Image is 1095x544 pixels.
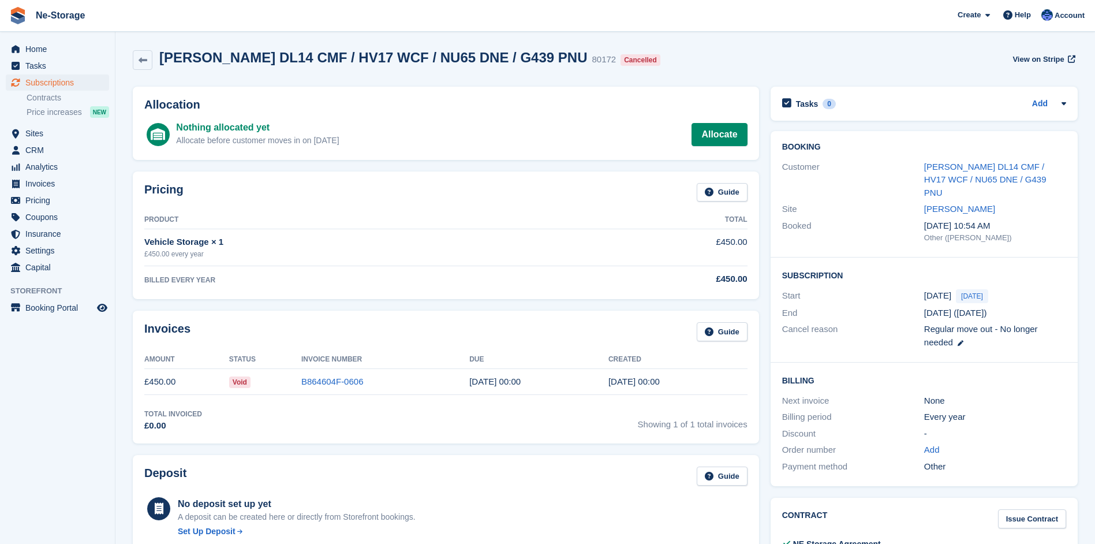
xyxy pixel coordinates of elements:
[469,351,608,369] th: Due
[6,176,109,192] a: menu
[178,526,236,538] div: Set Up Deposit
[27,92,109,103] a: Contracts
[956,289,988,303] span: [DATE]
[6,41,109,57] a: menu
[25,125,95,141] span: Sites
[1032,98,1048,111] a: Add
[924,204,995,214] a: [PERSON_NAME]
[25,243,95,259] span: Settings
[469,377,521,386] time: 2025-09-01 23:00:00 UTC
[924,162,1047,198] a: [PERSON_NAME] DL14 CMF / HV17 WCF / NU65 DNE / G439 PNU
[144,211,577,229] th: Product
[27,107,82,118] span: Price increases
[638,409,748,433] span: Showing 1 of 1 total invoices
[782,289,924,303] div: Start
[782,394,924,408] div: Next invoice
[178,497,416,511] div: No deposit set up yet
[25,209,95,225] span: Coupons
[924,411,1066,424] div: Every year
[6,74,109,91] a: menu
[9,7,27,24] img: stora-icon-8386f47178a22dfd0bd8f6a31ec36ba5ce8667c1dd55bd0f319d3a0aa187defe.svg
[6,259,109,275] a: menu
[176,135,339,147] div: Allocate before customer moves in on [DATE]
[796,99,819,109] h2: Tasks
[782,307,924,320] div: End
[697,467,748,486] a: Guide
[782,269,1066,281] h2: Subscription
[144,183,184,202] h2: Pricing
[6,125,109,141] a: menu
[178,511,416,523] p: A deposit can be created here or directly from Storefront bookings.
[782,444,924,457] div: Order number
[10,285,115,297] span: Storefront
[782,509,828,528] h2: Contract
[144,409,202,419] div: Total Invoiced
[924,232,1066,244] div: Other ([PERSON_NAME])
[924,460,1066,474] div: Other
[178,526,416,538] a: Set Up Deposit
[924,427,1066,441] div: -
[159,50,587,65] h2: [PERSON_NAME] DL14 CMF / HV17 WCF / NU65 DNE / G439 PNU
[782,427,924,441] div: Discount
[1008,50,1078,69] a: View on Stripe
[25,58,95,74] span: Tasks
[6,226,109,242] a: menu
[144,351,229,369] th: Amount
[924,219,1066,233] div: [DATE] 10:54 AM
[27,106,109,118] a: Price increases NEW
[782,374,1066,386] h2: Billing
[621,54,660,66] div: Cancelled
[25,176,95,192] span: Invoices
[958,9,981,21] span: Create
[6,159,109,175] a: menu
[608,377,660,386] time: 2025-08-31 23:00:58 UTC
[144,322,190,341] h2: Invoices
[176,121,339,135] div: Nothing allocated yet
[592,53,616,66] div: 80172
[301,351,469,369] th: Invoice Number
[6,300,109,316] a: menu
[782,219,924,244] div: Booked
[25,226,95,242] span: Insurance
[6,192,109,208] a: menu
[144,369,229,395] td: £450.00
[577,211,748,229] th: Total
[6,209,109,225] a: menu
[924,308,987,318] span: [DATE] ([DATE])
[301,377,364,386] a: B864604F-0606
[90,106,109,118] div: NEW
[25,300,95,316] span: Booking Portal
[782,161,924,200] div: Customer
[6,142,109,158] a: menu
[6,58,109,74] a: menu
[782,323,924,349] div: Cancel reason
[6,243,109,259] a: menu
[782,203,924,216] div: Site
[924,394,1066,408] div: None
[924,444,940,457] a: Add
[229,351,301,369] th: Status
[144,275,577,285] div: BILLED EVERY YEAR
[1055,10,1085,21] span: Account
[577,273,748,286] div: £450.00
[25,142,95,158] span: CRM
[1015,9,1031,21] span: Help
[577,229,748,266] td: £450.00
[608,351,748,369] th: Created
[1041,9,1053,21] img: Karol Carter
[924,324,1038,347] span: Regular move out - No longer needed
[998,509,1066,528] a: Issue Contract
[25,159,95,175] span: Analytics
[144,419,202,433] div: £0.00
[782,411,924,424] div: Billing period
[823,99,836,109] div: 0
[25,192,95,208] span: Pricing
[144,236,577,249] div: Vehicle Storage × 1
[144,98,748,111] h2: Allocation
[95,301,109,315] a: Preview store
[782,460,924,474] div: Payment method
[692,123,747,146] a: Allocate
[782,143,1066,152] h2: Booking
[697,183,748,202] a: Guide
[924,289,951,303] time: 2025-08-31 23:00:00 UTC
